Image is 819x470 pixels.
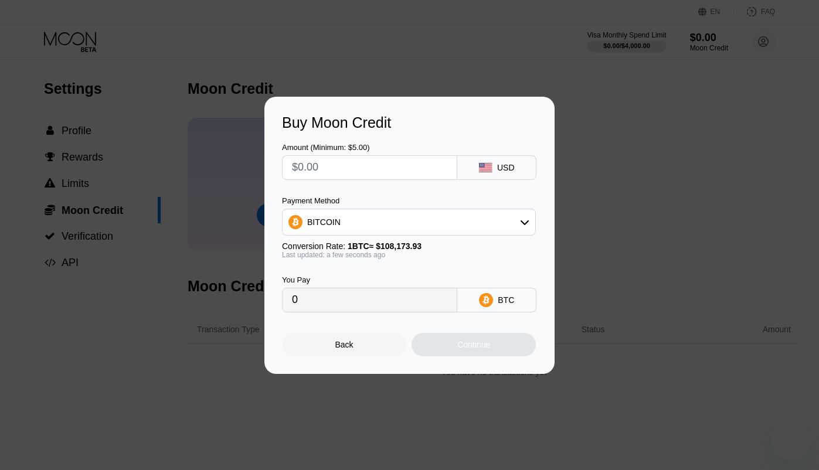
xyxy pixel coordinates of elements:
[335,340,354,349] div: Back
[282,114,537,131] div: Buy Moon Credit
[282,333,406,356] div: Back
[282,251,536,259] div: Last updated: a few seconds ago
[282,275,457,284] div: You Pay
[497,163,515,172] div: USD
[307,217,341,227] div: BITCOIN
[282,241,536,251] div: Conversion Rate:
[292,156,447,179] input: $0.00
[282,196,536,205] div: Payment Method
[772,423,810,461] iframe: Button to launch messaging window
[282,143,457,152] div: Amount (Minimum: $5.00)
[498,295,514,305] div: BTC
[348,241,422,251] span: 1 BTC ≈ $108,173.93
[283,210,535,234] div: BITCOIN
